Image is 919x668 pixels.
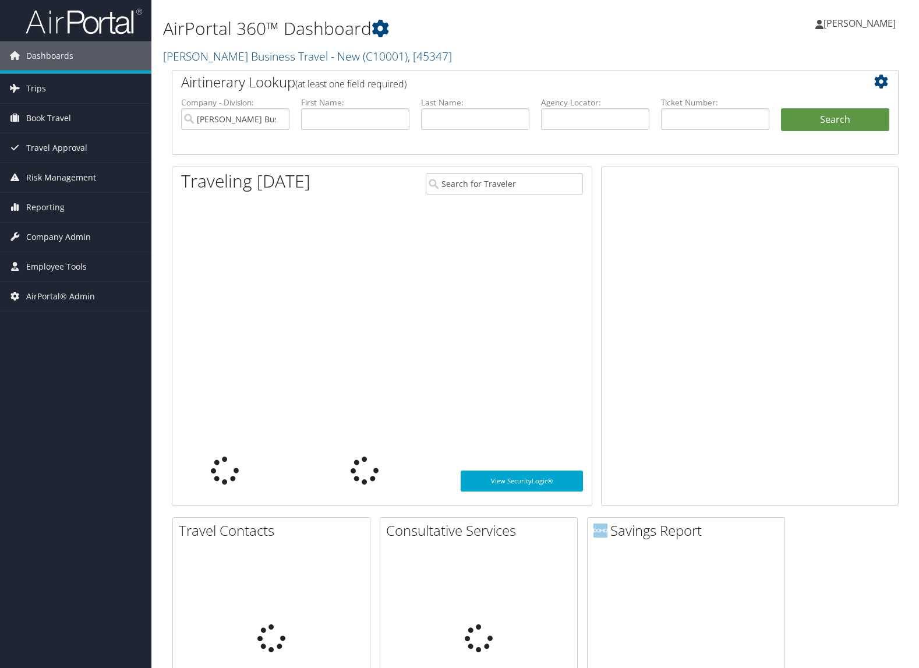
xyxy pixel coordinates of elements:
[26,74,46,103] span: Trips
[386,521,577,540] h2: Consultative Services
[163,16,659,41] h1: AirPortal 360™ Dashboard
[408,48,452,64] span: , [ 45347 ]
[781,108,889,132] button: Search
[593,524,607,538] img: domo-logo.png
[26,41,73,70] span: Dashboards
[301,97,409,108] label: First Name:
[661,97,769,108] label: Ticket Number:
[295,77,407,90] span: (at least one field required)
[461,471,583,492] a: View SecurityLogic®
[593,521,784,540] h2: Savings Report
[179,521,370,540] h2: Travel Contacts
[26,193,65,222] span: Reporting
[823,17,896,30] span: [PERSON_NAME]
[181,97,289,108] label: Company - Division:
[26,163,96,192] span: Risk Management
[26,282,95,311] span: AirPortal® Admin
[26,133,87,162] span: Travel Approval
[181,72,829,92] h2: Airtinerary Lookup
[541,97,649,108] label: Agency Locator:
[426,173,583,195] input: Search for Traveler
[163,48,452,64] a: [PERSON_NAME] Business Travel - New
[815,6,907,41] a: [PERSON_NAME]
[421,97,529,108] label: Last Name:
[26,222,91,252] span: Company Admin
[26,8,142,35] img: airportal-logo.png
[26,252,87,281] span: Employee Tools
[363,48,408,64] span: ( C10001 )
[181,169,310,193] h1: Traveling [DATE]
[26,104,71,133] span: Book Travel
